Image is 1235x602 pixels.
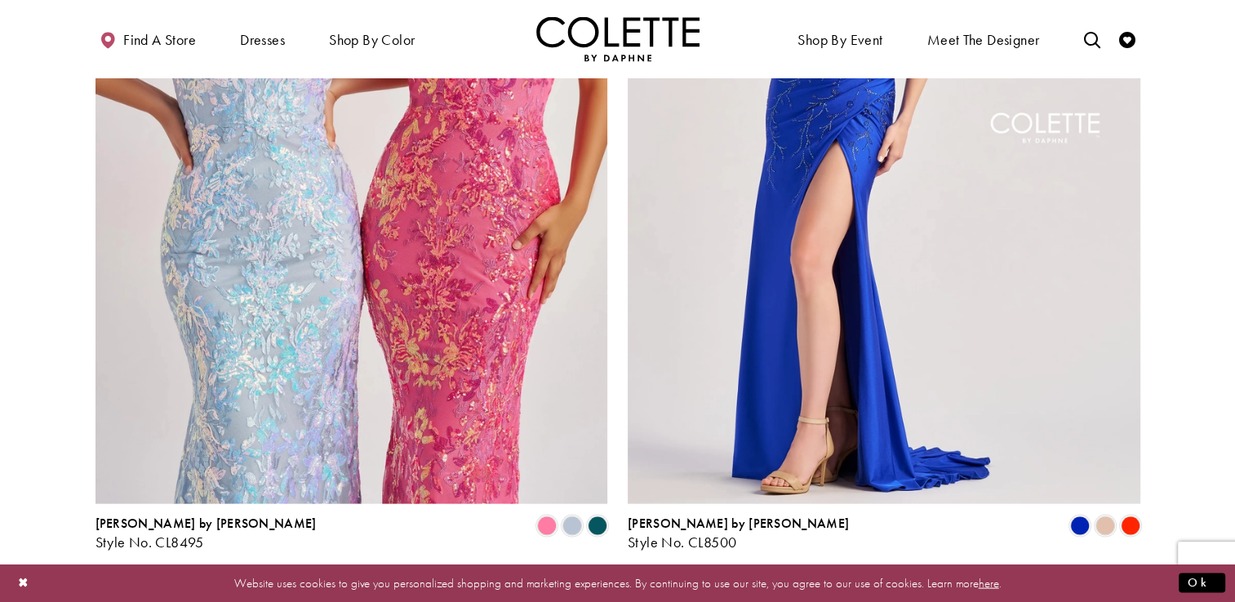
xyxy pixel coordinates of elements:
[1179,573,1225,593] button: Submit Dialog
[923,16,1044,61] a: Meet the designer
[96,533,204,551] span: Style No. CL8495
[325,16,419,61] span: Shop by color
[10,569,38,597] button: Close Dialog
[1095,516,1115,536] i: Champagne
[96,515,317,532] span: [PERSON_NAME] by [PERSON_NAME]
[1070,516,1090,536] i: Royal Blue
[236,16,289,61] span: Dresses
[329,32,415,48] span: Shop by color
[96,16,200,61] a: Find a store
[588,516,607,536] i: Spruce
[118,572,1117,594] p: Website uses cookies to give you personalized shopping and marketing experiences. By continuing t...
[123,32,196,48] span: Find a store
[1121,516,1140,536] i: Scarlet
[979,574,999,591] a: here
[536,16,700,61] img: Colette by Daphne
[562,516,582,536] i: Ice Blue
[797,32,882,48] span: Shop By Event
[537,516,557,536] i: Cotton Candy
[1115,16,1139,61] a: Check Wishlist
[793,16,886,61] span: Shop By Event
[628,515,849,532] span: [PERSON_NAME] by [PERSON_NAME]
[628,533,736,551] span: Style No. CL8500
[1079,16,1104,61] a: Toggle search
[927,32,1040,48] span: Meet the designer
[536,16,700,61] a: Visit Home Page
[240,32,285,48] span: Dresses
[628,516,849,551] div: Colette by Daphne Style No. CL8500
[96,516,317,551] div: Colette by Daphne Style No. CL8495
